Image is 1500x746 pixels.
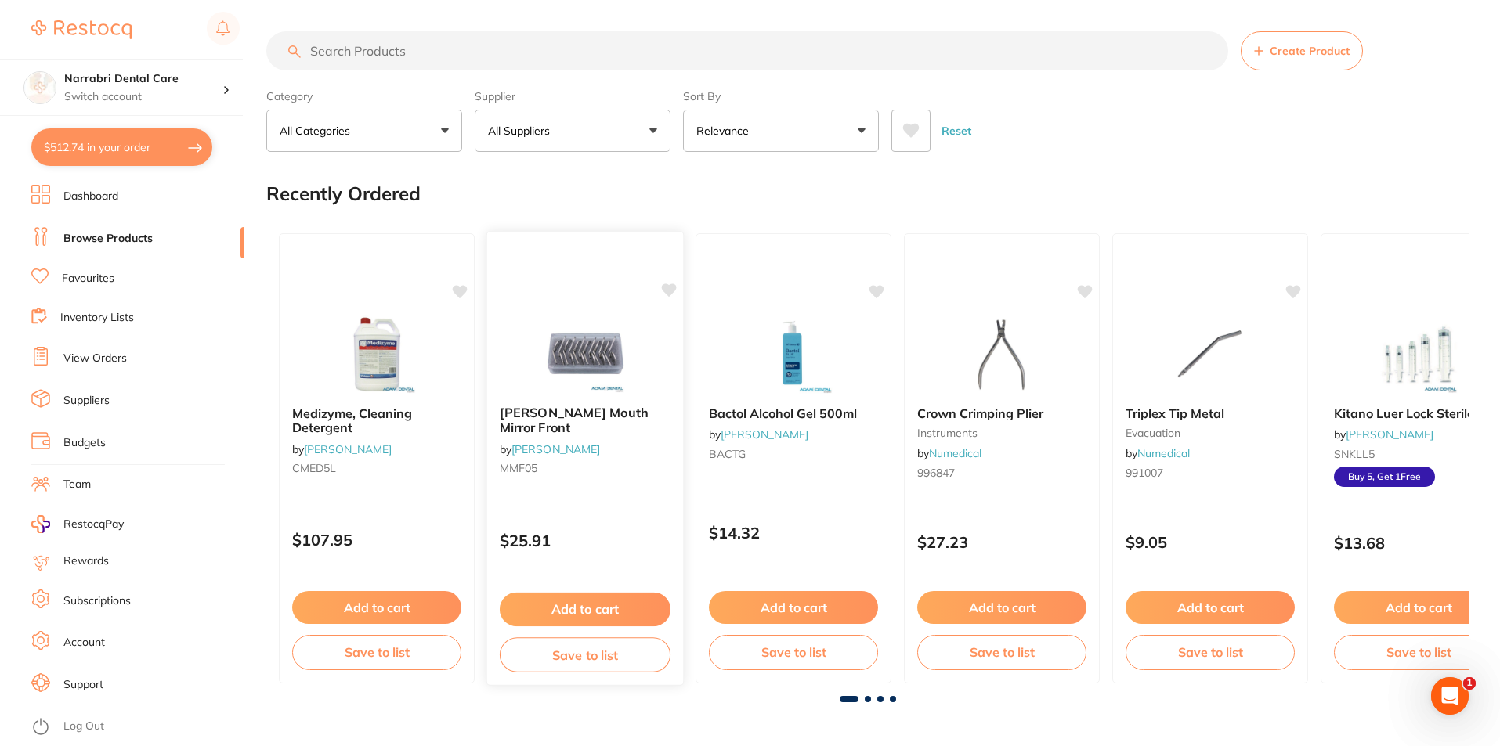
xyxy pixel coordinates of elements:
button: All Categories [266,110,462,152]
button: Add to cart [709,591,878,624]
a: View Orders [63,351,127,366]
button: Add to cart [917,591,1086,624]
b: Adam Mouth Mirror Front [500,405,670,434]
iframe: Intercom live chat [1431,677,1469,715]
h4: Narrabri Dental Care [64,71,222,87]
label: Supplier [475,89,670,103]
button: All Suppliers [475,110,670,152]
a: Restocq Logo [31,12,132,48]
img: RestocqPay [31,515,50,533]
b: Triplex Tip Metal [1126,406,1295,420]
p: $14.32 [709,524,878,542]
span: RestocqPay [63,517,124,532]
button: Create Product [1241,31,1363,70]
h2: Recently Ordered [266,183,421,205]
span: by [500,441,600,456]
span: by [709,427,808,441]
span: by [292,442,392,456]
span: by [1126,446,1190,460]
a: [PERSON_NAME] [304,442,392,456]
a: Support [63,677,103,693]
img: Adam Mouth Mirror Front [533,314,636,393]
p: All Suppliers [488,123,556,139]
p: $9.05 [1126,533,1295,551]
a: Team [63,477,91,492]
a: Suppliers [63,393,110,409]
button: Relevance [683,110,879,152]
a: [PERSON_NAME] [1346,427,1433,441]
button: Save to list [917,635,1086,669]
label: Sort By [683,89,879,103]
label: Category [266,89,462,103]
small: 991007 [1126,467,1295,479]
b: Bactol Alcohol Gel 500ml [709,406,878,420]
button: Add to cart [500,593,670,626]
span: 1 [1463,677,1476,690]
small: evacuation [1126,427,1295,439]
a: Inventory Lists [60,310,134,326]
button: Reset [937,110,976,152]
a: Favourites [62,271,114,287]
small: BACTG [709,448,878,460]
img: Crown Crimping Plier [951,315,1053,394]
small: MMF05 [500,462,670,474]
a: Log Out [63,719,104,734]
b: Crown Crimping Plier [917,406,1086,420]
span: Create Product [1270,45,1350,57]
small: CMED5L [292,462,461,474]
p: All Categories [280,123,356,139]
input: Search Products [266,31,1228,70]
a: Subscriptions [63,593,131,609]
a: Numedical [1137,446,1190,460]
p: Relevance [696,123,755,139]
img: Narrabri Dental Care [24,72,56,103]
p: $25.91 [500,532,670,550]
a: RestocqPay [31,515,124,533]
img: Kitano Luer Lock Sterile [1368,315,1469,394]
img: Medizyme, Cleaning Detergent [326,315,428,394]
button: Add to cart [292,591,461,624]
img: Triplex Tip Metal [1159,315,1261,394]
p: $107.95 [292,531,461,549]
a: Budgets [63,435,106,451]
img: Restocq Logo [31,20,132,39]
button: $512.74 in your order [31,128,212,166]
button: Save to list [1126,635,1295,669]
p: Switch account [64,89,222,105]
span: by [917,446,981,460]
b: Medizyme, Cleaning Detergent [292,406,461,435]
span: Buy 5, Get 1 Free [1334,467,1435,487]
small: instruments [917,427,1086,439]
button: Save to list [709,635,878,669]
a: Browse Products [63,231,153,247]
button: Log Out [31,715,239,740]
a: Account [63,635,105,650]
a: Dashboard [63,189,118,204]
small: 996847 [917,467,1086,479]
p: $27.23 [917,533,1086,551]
button: Save to list [500,637,670,672]
a: [PERSON_NAME] [721,427,808,441]
button: Add to cart [1126,591,1295,624]
a: Rewards [63,553,109,569]
img: Bactol Alcohol Gel 500ml [743,315,844,394]
button: Save to list [292,635,461,669]
a: Numedical [929,446,981,460]
a: [PERSON_NAME] [511,441,600,456]
span: by [1334,427,1433,441]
